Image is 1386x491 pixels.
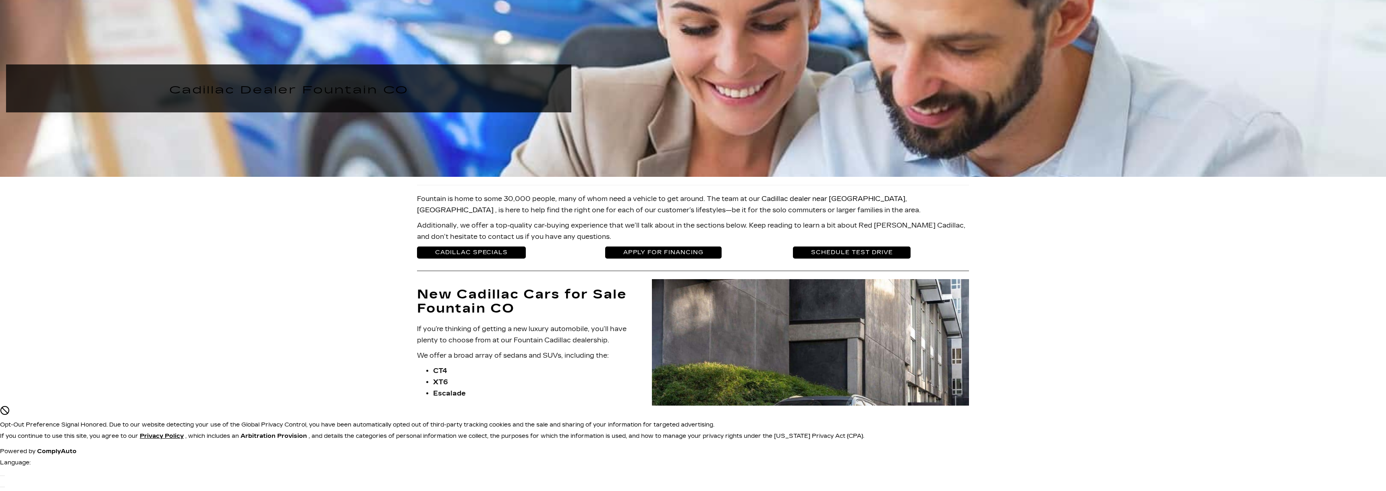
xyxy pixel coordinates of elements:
strong: XT6 [433,378,448,386]
a: ComplyAuto [37,448,77,455]
u: Privacy Policy [140,433,184,439]
strong: Escalade [433,389,466,397]
a: Apply for Financing [605,247,722,259]
strong: CT4 [433,367,447,375]
a: Privacy Policy [140,433,185,439]
p: Fountain is home to some 30,000 people, many of whom need a vehicle to get around. The team at ou... [417,193,969,216]
p: If you’re thinking of getting a new luxury automobile, you’ll have plenty to choose from at our F... [417,323,640,346]
h1: Cadillac Dealer Fountain CO [18,85,559,96]
p: and read through some Cadillac reviews and comparisons. After you’ve found a car or two that you ... [417,403,640,437]
strong: New Cadillac Cars for Sale Fountain CO [417,286,627,316]
p: Additionally, we offer a top-quality car-buying experience that we’ll talk about in the sections ... [417,220,969,242]
a: Cadillac dealer near [GEOGRAPHIC_DATA], [GEOGRAPHIC_DATA] [417,195,907,214]
a: Browse our inventory online [417,405,510,412]
strong: Arbitration Provision [241,433,307,439]
a: Schedule Test Drive [793,247,911,259]
a: Cadillac Specials [417,247,526,259]
p: We offer a broad array of sedans and SUVs, including the: [417,350,640,361]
